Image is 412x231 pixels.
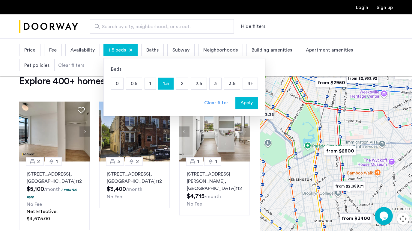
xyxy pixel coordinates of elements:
[90,19,234,34] input: Apartment Search
[204,99,228,106] div: Clear filter
[102,23,217,30] span: Search by city, neighborhood, or street.
[19,15,78,38] a: Cazamio Logo
[235,97,258,109] button: button
[24,62,49,69] span: Pet policies
[126,78,142,89] p: 0.5
[191,78,207,89] p: 2.5
[159,78,173,89] p: 1.5
[49,46,57,54] span: Fee
[111,78,123,89] p: 0
[243,78,258,89] p: 4+
[356,5,368,10] a: Login
[203,46,238,54] span: Neighborhoods
[375,207,394,225] iframe: chat widget
[224,78,240,89] p: 3.5
[252,46,292,54] span: Building amenities
[241,23,265,30] button: Show or hide filters
[58,62,84,69] div: Clear filters
[24,46,35,54] span: Price
[146,46,159,54] span: Baths
[176,78,188,89] p: 2
[377,5,393,10] a: Registration
[145,78,156,89] p: 1
[70,46,95,54] span: Availability
[111,66,258,73] div: Beds
[210,78,221,89] p: 3
[172,46,190,54] span: Subway
[306,46,353,54] span: Apartment amenities
[109,46,126,54] span: 1.5 beds
[240,99,253,106] span: Apply
[19,15,78,38] img: logo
